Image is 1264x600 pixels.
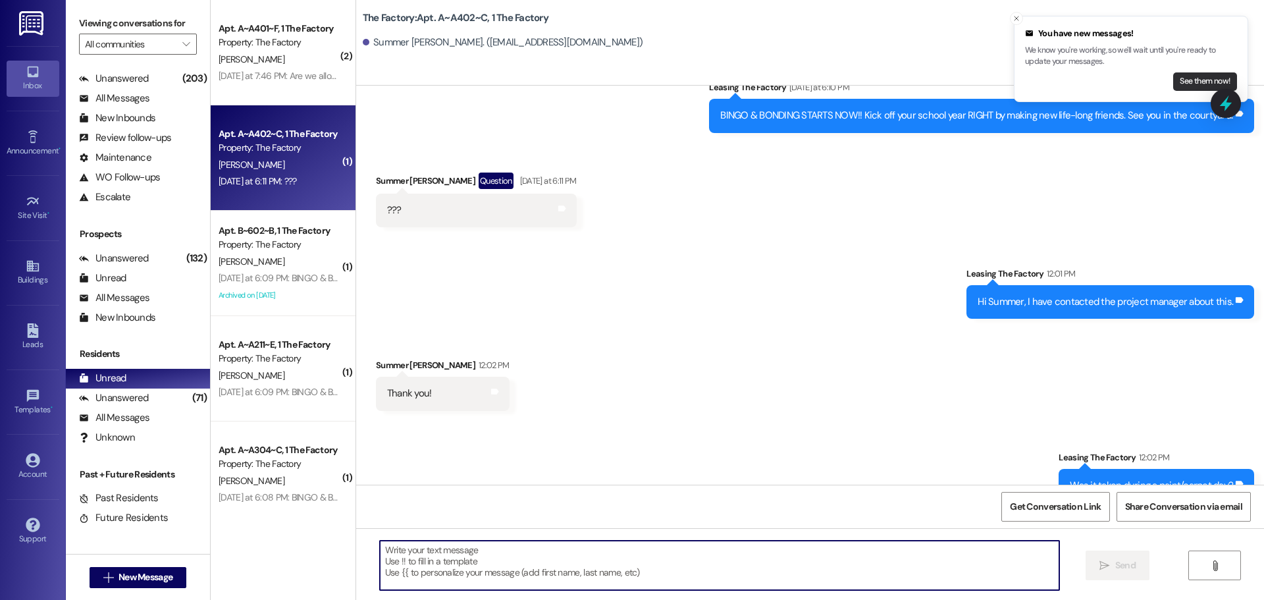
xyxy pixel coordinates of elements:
button: See them now! [1173,72,1237,91]
div: [DATE] at 6:11 PM: ??? [219,175,297,187]
div: (132) [183,248,210,269]
div: [DATE] at 6:09 PM: BINGO & BONDING STARTS NOW!! Kick off your school year RIGHT by making new lif... [219,386,768,398]
div: Unanswered [79,252,149,265]
div: Leasing The Factory [1059,450,1254,469]
div: Unknown [79,431,135,445]
div: Leasing The Factory [709,80,1254,99]
span: • [59,144,61,153]
div: Unanswered [79,72,149,86]
a: Leads [7,319,59,355]
div: Question [479,173,513,189]
span: [PERSON_NAME] [219,159,284,171]
i:  [1210,560,1220,571]
div: Archived on [DATE] [217,287,342,304]
div: Unread [79,371,126,385]
span: [PERSON_NAME] [219,475,284,487]
div: Property: The Factory [219,141,340,155]
div: All Messages [79,291,149,305]
div: Residents [66,347,210,361]
i:  [1099,560,1109,571]
a: Site Visit • [7,190,59,226]
i:  [103,572,113,583]
a: Account [7,449,59,485]
a: Inbox [7,61,59,96]
div: Apt. A~A211~E, 1 The Factory [219,338,340,352]
button: Close toast [1010,12,1023,25]
div: 12:02 PM [1136,450,1170,464]
div: (71) [189,388,210,408]
div: BINGO & BONDING STARTS NOW!! Kick off your school year RIGHT by making new life-long friends. See... [720,109,1233,123]
span: Share Conversation via email [1125,500,1242,514]
div: (203) [179,68,210,89]
i:  [182,39,190,49]
div: Apt. A~A402~C, 1 The Factory [219,127,340,141]
div: Prospects [66,227,210,241]
p: We know you're working, so we'll wait until you're ready to update your messages. [1025,45,1237,68]
div: Unread [79,271,126,285]
span: New Message [118,570,172,584]
div: Past + Future Residents [66,468,210,481]
div: Summer [PERSON_NAME] [376,358,510,377]
div: New Inbounds [79,111,155,125]
div: All Messages [79,92,149,105]
div: 12:02 PM [475,358,510,372]
div: Thank you! [387,387,432,400]
div: Past Residents [79,491,159,505]
div: [DATE] at 6:10 PM [786,80,849,94]
div: Maintenance [79,151,151,165]
span: [PERSON_NAME] [219,53,284,65]
div: WO Follow-ups [79,171,160,184]
button: Share Conversation via email [1117,492,1251,522]
div: Leasing The Factory [966,267,1254,285]
div: Was it taken during a paint/carpet day? [1070,479,1233,493]
a: Buildings [7,255,59,290]
div: Review follow-ups [79,131,171,145]
div: New Inbounds [79,311,155,325]
div: Escalate [79,190,130,204]
div: Apt. A~A304~C, 1 The Factory [219,443,340,457]
div: Property: The Factory [219,238,340,252]
button: New Message [90,567,187,588]
img: ResiDesk Logo [19,11,46,36]
span: [PERSON_NAME] [219,369,284,381]
span: Send [1115,559,1136,572]
a: Support [7,514,59,549]
div: Property: The Factory [219,36,340,49]
div: [DATE] at 6:11 PM [517,174,577,188]
div: Apt. A~A401~F, 1 The Factory [219,22,340,36]
div: All Messages [79,411,149,425]
div: Hi Summer, I have contacted the project manager about this. [978,295,1233,309]
div: 12:01 PM [1043,267,1076,281]
label: Viewing conversations for [79,13,197,34]
div: Property: The Factory [219,352,340,366]
div: Apt. B~602~B, 1 The Factory [219,224,340,238]
div: Summer [PERSON_NAME] [376,173,577,194]
div: Property: The Factory [219,457,340,471]
div: [DATE] at 6:09 PM: BINGO & BONDING STARTS NOW!! Kick off your school year RIGHT by making new lif... [219,272,768,284]
div: Future Residents [79,511,168,525]
a: Templates • [7,385,59,420]
div: Unanswered [79,391,149,405]
div: You have new messages! [1025,27,1237,40]
span: • [47,209,49,218]
div: [DATE] at 6:08 PM: BINGO & BONDING STARTS NOW!! Kick off your school year RIGHT by making new lif... [219,491,768,503]
div: ??? [387,204,402,217]
span: [PERSON_NAME] [219,256,284,267]
b: The Factory: Apt. A~A402~C, 1 The Factory [363,11,548,25]
span: • [51,403,53,412]
button: Send [1086,551,1149,580]
button: Get Conversation Link [1001,492,1109,522]
span: Get Conversation Link [1010,500,1101,514]
input: All communities [85,34,176,55]
div: Summer [PERSON_NAME]. ([EMAIL_ADDRESS][DOMAIN_NAME]) [363,36,643,49]
div: [DATE] at 7:46 PM: Are we allowed to put up wall shelves in our rooms? [219,70,487,82]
